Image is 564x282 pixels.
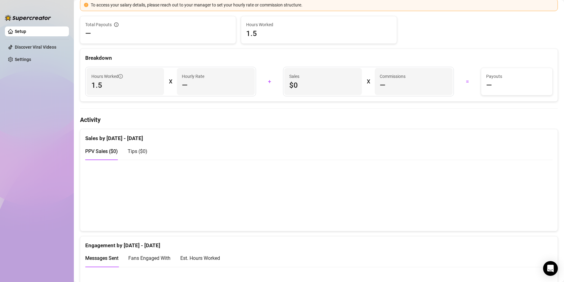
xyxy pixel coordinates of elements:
[85,29,91,38] span: —
[85,236,553,250] div: Engagement by [DATE] - [DATE]
[260,77,279,87] div: +
[15,45,56,50] a: Discover Viral Videos
[15,57,31,62] a: Settings
[5,15,51,21] img: logo-BBDzfeDw.svg
[380,73,406,80] article: Commissions
[84,3,88,7] span: exclamation-circle
[367,77,370,87] div: X
[91,73,123,80] span: Hours Worked
[289,73,357,80] span: Sales
[543,261,558,276] div: Open Intercom Messenger
[85,129,553,143] div: Sales by [DATE] - [DATE]
[486,73,547,80] span: Payouts
[15,29,26,34] a: Setup
[85,21,112,28] span: Total Payouts
[91,2,554,8] div: To access your salary details, please reach out to your manager to set your hourly rate or commis...
[118,74,123,79] span: info-circle
[182,80,188,90] span: —
[128,255,170,261] span: Fans Engaged With
[182,73,204,80] article: Hourly Rate
[169,77,172,87] div: X
[289,80,357,90] span: $0
[80,115,558,124] h4: Activity
[114,22,118,27] span: info-circle
[246,29,392,38] span: 1.5
[246,21,392,28] span: Hours Worked
[180,254,220,262] div: Est. Hours Worked
[128,148,147,154] span: Tips ( $0 )
[85,255,118,261] span: Messages Sent
[85,148,118,154] span: PPV Sales ( $0 )
[380,80,386,90] span: —
[458,77,477,87] div: =
[486,80,492,90] span: —
[91,80,159,90] span: 1.5
[85,54,553,62] div: Breakdown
